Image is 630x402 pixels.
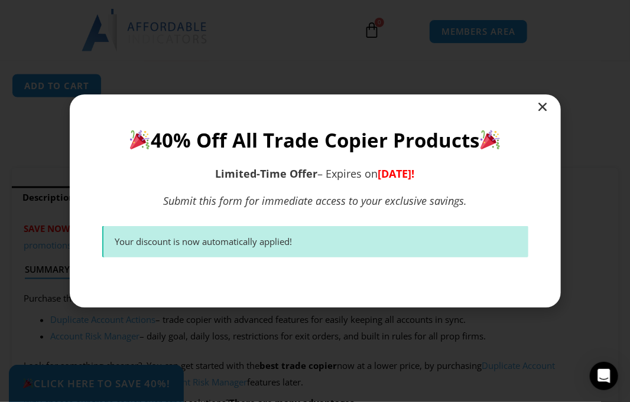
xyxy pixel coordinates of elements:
[102,166,528,182] p: – Expires on
[378,166,415,181] span: [DATE]!
[590,362,618,390] div: Open Intercom Messenger
[537,101,549,113] a: Close
[480,130,500,149] img: 🎉
[163,194,467,208] em: Submit this form for immediate access to your exclusive savings.
[216,166,318,181] strong: Limited-Time Offer
[115,235,517,249] div: Your discount is now automatically applied!
[102,127,528,154] h1: 40% Off All Trade Copier Products
[130,130,150,149] img: 🎉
